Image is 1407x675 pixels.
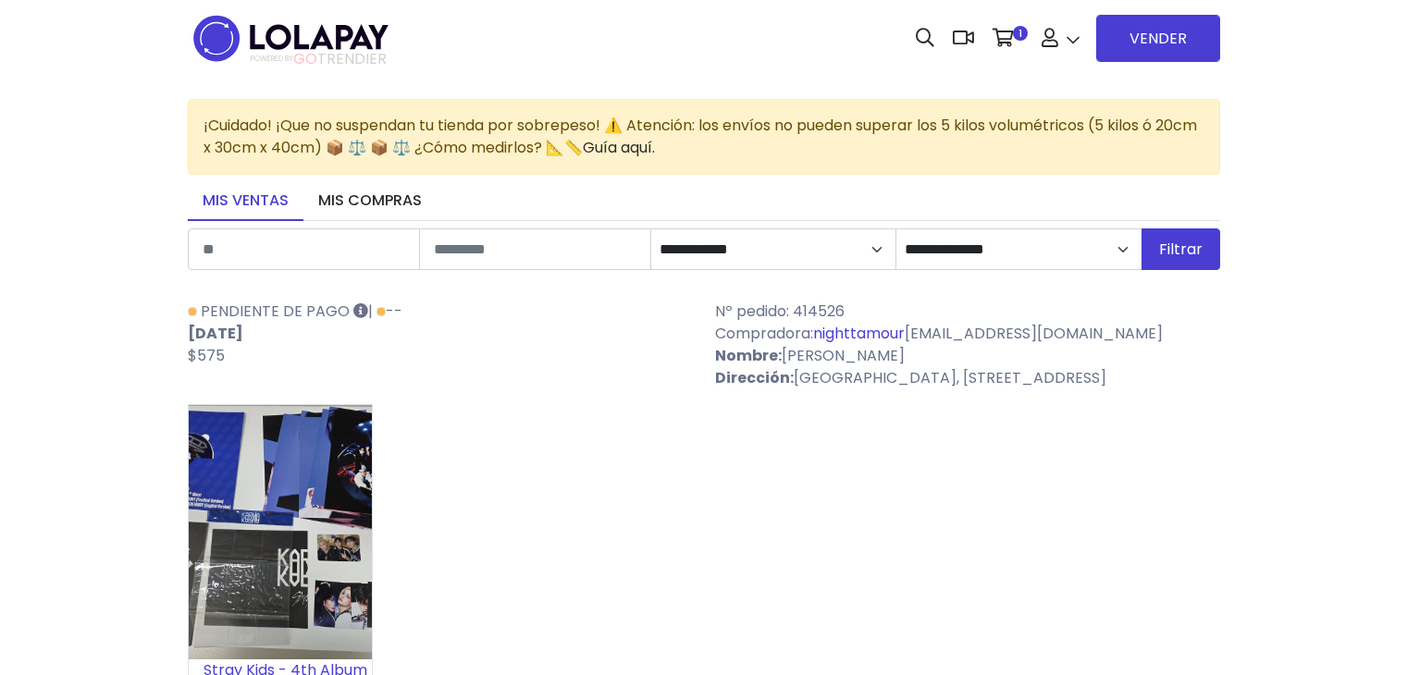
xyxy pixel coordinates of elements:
[201,301,350,322] span: Pendiente de pago
[303,182,437,221] a: Mis compras
[251,51,387,67] span: TRENDIER
[188,182,303,221] a: Mis ventas
[715,367,794,388] strong: Dirección:
[715,301,1220,323] p: Nº pedido: 414526
[715,323,1220,345] p: Compradora: [EMAIL_ADDRESS][DOMAIN_NAME]
[983,10,1032,66] a: 1
[188,9,394,67] img: logo
[189,405,372,659] img: small_1756106248388.jpeg
[1013,26,1028,41] span: 1
[204,115,1197,158] span: ¡Cuidado! ¡Que no suspendan tu tienda por sobrepeso! ⚠️ Atención: los envíos no pueden superar lo...
[177,301,704,389] div: |
[583,137,655,158] a: Guía aquí.
[1142,228,1220,270] button: Filtrar
[715,345,1220,367] p: [PERSON_NAME]
[188,323,693,345] p: [DATE]
[813,323,905,344] a: nighttamour
[353,303,368,318] i: Esta venta está pendiente de pago en efectivo. La compradora tiene 48 horas para realizar el pago...
[715,367,1220,389] p: [GEOGRAPHIC_DATA], [STREET_ADDRESS]
[715,345,782,366] strong: Nombre:
[188,345,225,366] span: $575
[373,301,402,322] span: --
[251,54,293,64] span: POWERED BY
[1096,15,1220,62] a: VENDER
[293,48,317,69] span: GO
